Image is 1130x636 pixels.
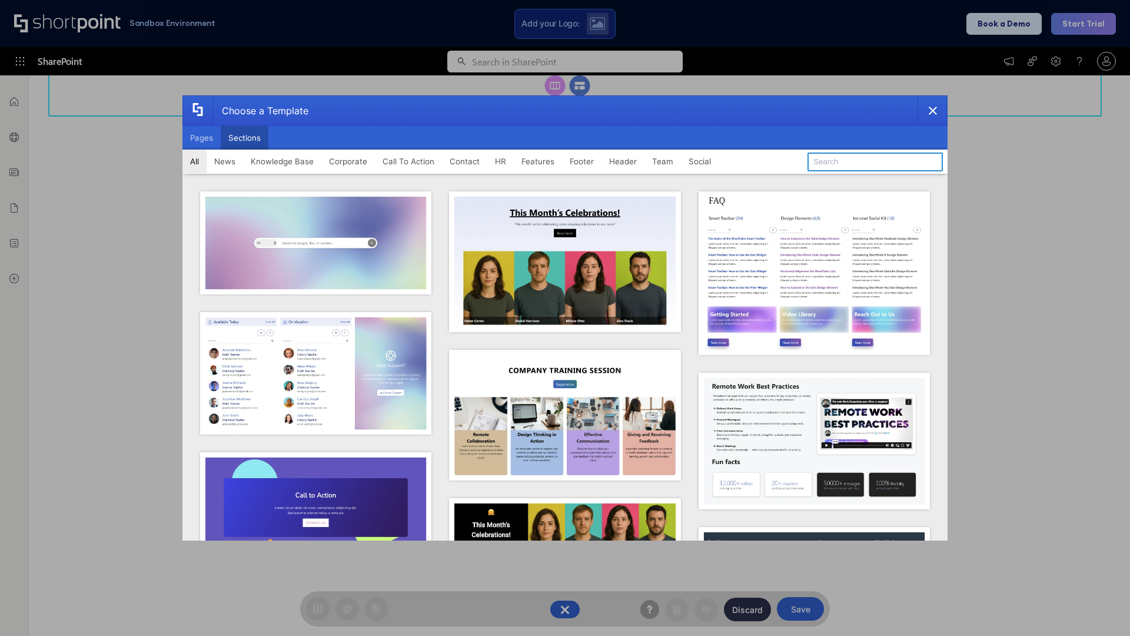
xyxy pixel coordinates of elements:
[442,150,487,173] button: Contact
[601,150,644,173] button: Header
[1071,579,1130,636] iframe: Chat Widget
[321,150,375,173] button: Corporate
[221,126,268,150] button: Sections
[182,126,221,150] button: Pages
[681,150,719,173] button: Social
[375,150,442,173] button: Call To Action
[182,150,207,173] button: All
[182,95,948,541] div: template selector
[807,153,943,171] input: Search
[243,150,321,173] button: Knowledge Base
[562,150,601,173] button: Footer
[514,150,562,173] button: Features
[487,150,514,173] button: HR
[212,96,308,125] div: Choose a Template
[207,150,243,173] button: News
[644,150,681,173] button: Team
